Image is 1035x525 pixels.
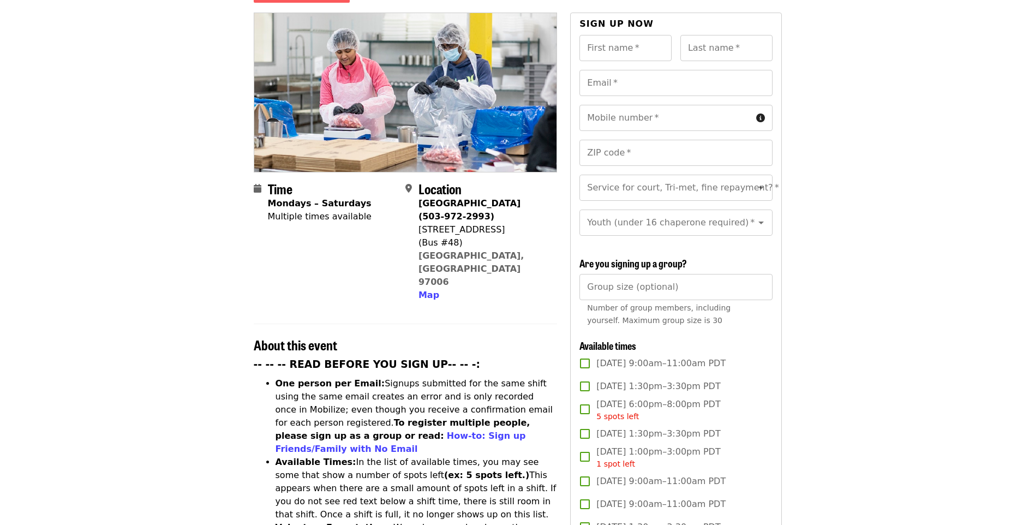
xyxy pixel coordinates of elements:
[587,303,731,325] span: Number of group members, including yourself. Maximum group size is 30
[254,183,261,194] i: calendar icon
[756,113,765,123] i: circle-info icon
[579,140,772,166] input: ZIP code
[276,457,356,467] strong: Available Times:
[254,359,481,370] strong: -- -- -- READ BEFORE YOU SIGN UP-- -- -:
[418,290,439,300] span: Map
[254,335,337,354] span: About this event
[418,198,521,222] strong: [GEOGRAPHIC_DATA] (503-972-2993)
[276,417,530,441] strong: To register multiple people, please sign up as a group or read:
[418,179,462,198] span: Location
[579,70,772,96] input: Email
[268,179,292,198] span: Time
[596,427,720,440] span: [DATE] 1:30pm–3:30pm PDT
[596,498,726,511] span: [DATE] 9:00am–11:00am PDT
[418,236,548,249] div: (Bus #48)
[579,274,772,300] input: [object Object]
[276,378,385,389] strong: One person per Email:
[444,470,529,480] strong: (ex: 5 spots left.)
[680,35,773,61] input: Last name
[276,377,558,456] li: Signups submitted for the same shift using the same email creates an error and is only recorded o...
[418,289,439,302] button: Map
[579,105,751,131] input: Mobile number
[579,19,654,29] span: Sign up now
[418,250,524,287] a: [GEOGRAPHIC_DATA], [GEOGRAPHIC_DATA] 97006
[268,210,372,223] div: Multiple times available
[254,13,557,171] img: Oct/Nov/Dec - Beaverton: Repack/Sort (age 10+) organized by Oregon Food Bank
[596,357,726,370] span: [DATE] 9:00am–11:00am PDT
[596,412,639,421] span: 5 spots left
[753,180,769,195] button: Open
[596,460,635,468] span: 1 spot left
[596,398,720,422] span: [DATE] 6:00pm–8:00pm PDT
[276,431,526,454] a: How-to: Sign up Friends/Family with No Email
[276,456,558,521] li: In the list of available times, you may see some that show a number of spots left This appears wh...
[596,380,720,393] span: [DATE] 1:30pm–3:30pm PDT
[753,215,769,230] button: Open
[579,256,687,270] span: Are you signing up a group?
[268,198,372,208] strong: Mondays – Saturdays
[596,445,720,470] span: [DATE] 1:00pm–3:00pm PDT
[579,35,672,61] input: First name
[579,338,636,353] span: Available times
[596,475,726,488] span: [DATE] 9:00am–11:00am PDT
[405,183,412,194] i: map-marker-alt icon
[418,223,548,236] div: [STREET_ADDRESS]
